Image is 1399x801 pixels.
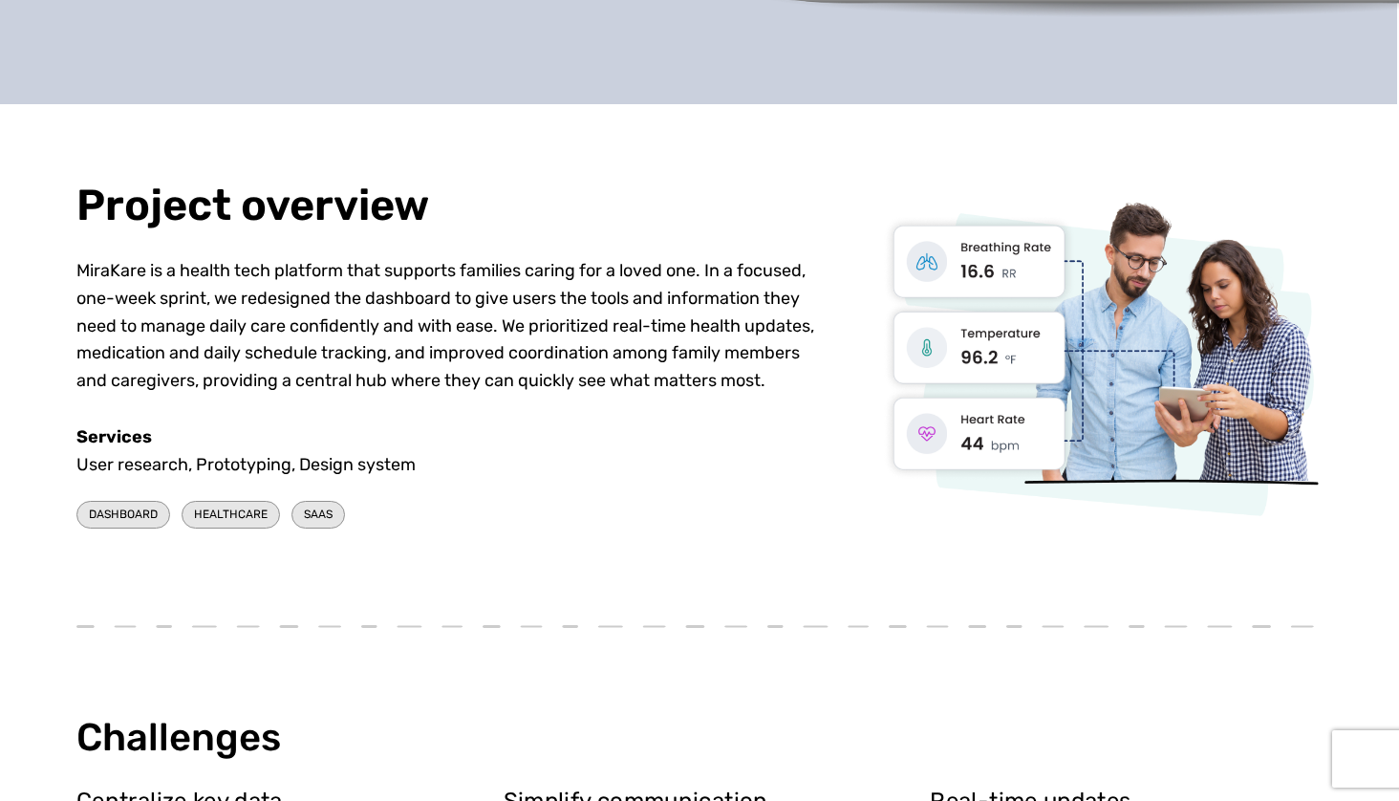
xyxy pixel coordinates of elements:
h2: Project overview [76,181,822,230]
span: Subscribe to UX Team newsletter. [24,266,743,283]
a: HEALTHCARE [182,494,280,535]
span: Last Name [376,1,443,17]
a: DASHBOARD [76,494,170,535]
strong: Services [76,426,152,447]
a: SaaS [291,494,345,535]
div: User research, Prototyping, Design system [76,423,822,479]
span: SaaS [304,506,333,524]
span: DASHBOARD [89,506,158,524]
span: HEALTHCARE [194,506,268,524]
h2: Challenges [76,716,1319,760]
input: Subscribe to UX Team newsletter. [5,269,17,281]
p: MiraKare is a health tech platform that supports families caring for a loved one. In a focused, o... [76,257,822,395]
iframe: Chat Widget [1303,709,1399,801]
